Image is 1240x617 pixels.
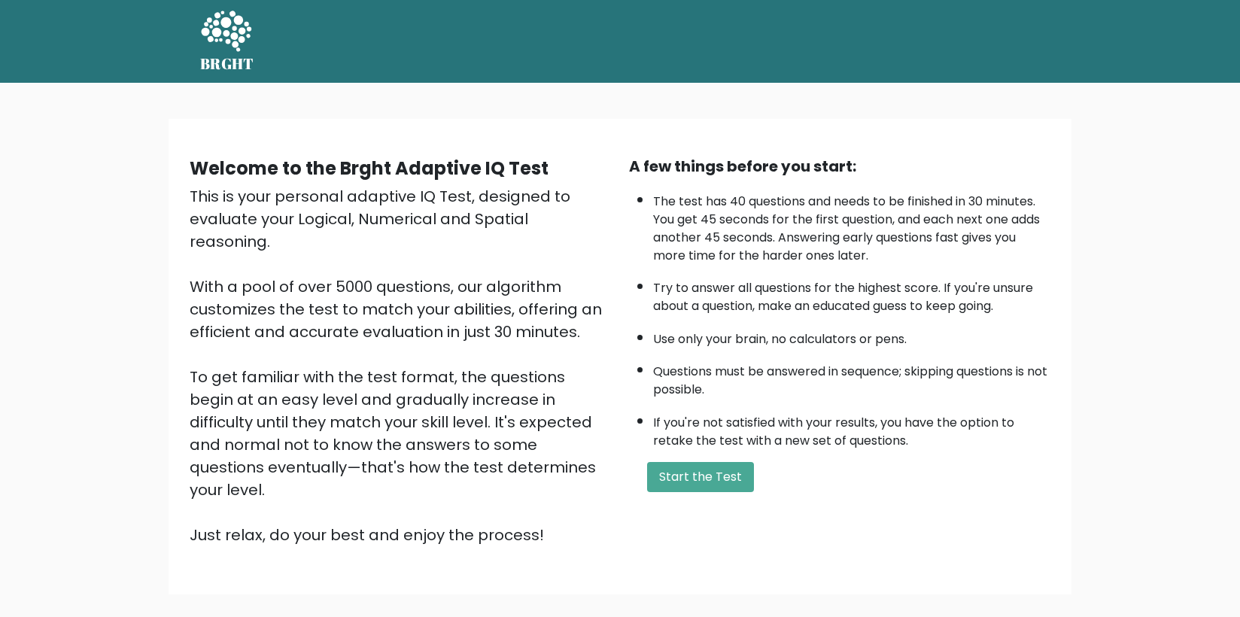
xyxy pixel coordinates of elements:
[629,155,1050,178] div: A few things before you start:
[653,272,1050,315] li: Try to answer all questions for the highest score. If you're unsure about a question, make an edu...
[200,6,254,77] a: BRGHT
[653,355,1050,399] li: Questions must be answered in sequence; skipping questions is not possible.
[190,185,611,546] div: This is your personal adaptive IQ Test, designed to evaluate your Logical, Numerical and Spatial ...
[653,323,1050,348] li: Use only your brain, no calculators or pens.
[200,55,254,73] h5: BRGHT
[647,462,754,492] button: Start the Test
[653,406,1050,450] li: If you're not satisfied with your results, you have the option to retake the test with a new set ...
[190,156,549,181] b: Welcome to the Brght Adaptive IQ Test
[653,185,1050,265] li: The test has 40 questions and needs to be finished in 30 minutes. You get 45 seconds for the firs...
